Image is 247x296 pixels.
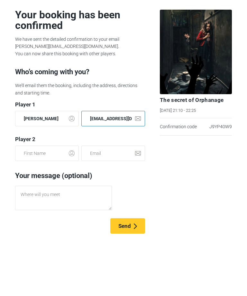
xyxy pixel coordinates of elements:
p: We have sent the detailed confirmation to your email [PERSON_NAME][EMAIL_ADDRESS][DOMAIN_NAME]. Y... [15,36,145,57]
p: [DATE] 21:10 - 22:25 [160,108,232,114]
div: Your message (optional) [15,171,145,181]
img: close [135,116,141,121]
div: Player 2 [15,136,145,142]
p: J9YP40W9 [209,123,232,130]
span: Send [118,223,131,229]
div: Player 1 [15,101,145,108]
p: Confirmation code [160,123,197,130]
div: Your booking has been confirmed [15,10,145,31]
p: We’ll email them the booking, including the address, directions and starting time. [15,82,145,96]
input: Email [81,146,145,161]
input: First Name [15,146,79,161]
input: First Name [15,111,79,126]
img: close [135,151,141,156]
img: close [69,116,75,121]
button: Send [110,218,145,234]
div: The secret of Orphanage [160,97,232,103]
input: Email [81,111,145,126]
div: Who’s coming with you? [15,67,145,77]
img: close [69,150,75,156]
